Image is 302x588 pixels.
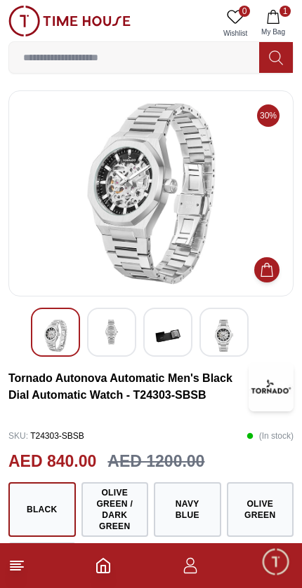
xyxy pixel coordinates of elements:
[20,102,282,285] img: Tornado AUTONOVA AUTOMATIC Men's Black Dial Watch - T24303-SBSB
[218,28,253,39] span: Wishlist
[155,320,180,352] img: Tornado AUTONOVA AUTOMATIC Men's Black Dial Watch - T24303-SBSB
[8,431,28,441] span: SKU :
[154,482,221,537] button: Navy Blue
[8,449,96,474] h2: AED 840.00
[211,320,237,352] img: Tornado AUTONOVA AUTOMATIC Men's Black Dial Watch - T24303-SBSB
[107,449,204,474] h3: AED 1200.00
[8,370,249,404] h3: Tornado Autonova Automatic Men's Black Dial Automatic Watch - T24303-SBSB
[247,425,294,446] p: ( In stock )
[256,27,291,37] span: My Bag
[261,547,291,577] div: Chat Widget
[253,6,294,41] button: 1My Bag
[227,482,294,537] button: Olive Green
[99,320,124,345] img: Tornado AUTONOVA AUTOMATIC Men's Black Dial Watch - T24303-SBSB
[95,557,112,574] a: Home
[8,542,76,563] button: Grey
[8,6,131,36] img: ...
[239,6,250,17] span: 0
[254,257,280,282] button: Add to Cart
[280,6,291,17] span: 1
[8,482,76,537] button: Black
[257,104,280,127] span: 30%
[8,425,84,446] p: T24303-SBSB
[81,482,149,537] button: Olive Green / Dark Green
[43,320,68,352] img: Tornado AUTONOVA AUTOMATIC Men's Black Dial Watch - T24303-SBSB
[218,6,253,41] a: 0Wishlist
[249,362,294,411] img: Tornado Autonova Automatic Men's Black Dial Automatic Watch - T24303-SBSB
